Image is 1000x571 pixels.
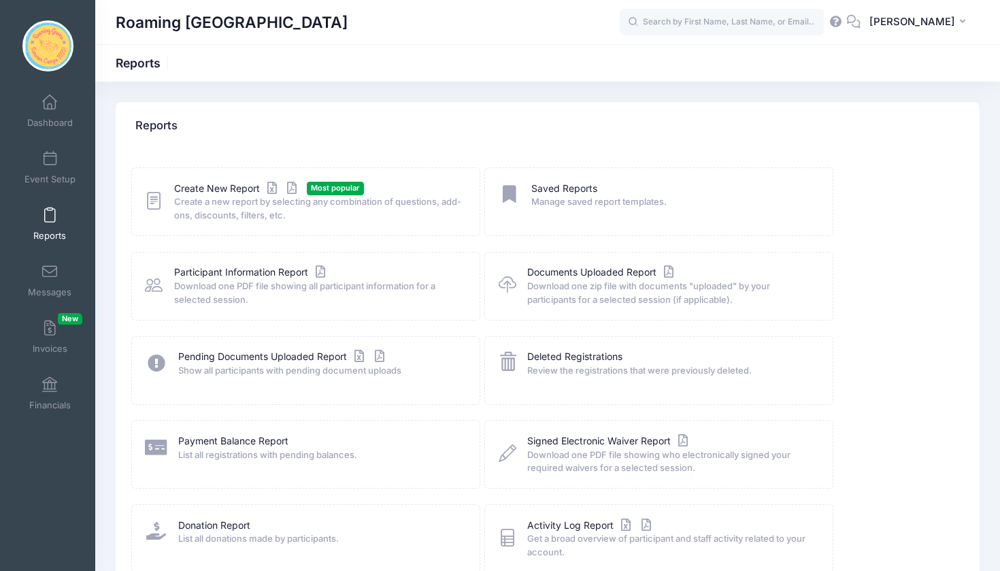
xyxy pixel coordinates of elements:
button: [PERSON_NAME] [861,7,980,38]
a: Financials [18,370,82,417]
span: Show all participants with pending document uploads [178,364,462,378]
span: [PERSON_NAME] [869,14,955,29]
a: Participant Information Report [174,265,329,280]
span: New [58,313,82,325]
span: Most popular [307,182,364,195]
span: Dashboard [27,117,73,129]
a: Dashboard [18,87,82,135]
a: Documents Uploaded Report [527,265,677,280]
span: Reports [33,230,66,242]
input: Search by First Name, Last Name, or Email... [620,9,824,36]
a: Saved Reports [531,182,597,196]
span: List all registrations with pending balances. [178,448,462,462]
span: Download one zip file with documents "uploaded" by your participants for a selected session (if a... [527,280,815,306]
a: Deleted Registrations [527,350,622,364]
a: InvoicesNew [18,313,82,361]
a: Messages [18,257,82,304]
span: Review the registrations that were previously deleted. [527,364,815,378]
a: Activity Log Report [527,519,654,533]
span: Download one PDF file showing all participant information for a selected session. [174,280,462,306]
span: Create a new report by selecting any combination of questions, add-ons, discounts, filters, etc. [174,195,462,222]
span: Financials [29,399,71,411]
span: Manage saved report templates. [531,195,815,209]
span: Event Setup [24,174,76,185]
h4: Reports [135,107,178,146]
h1: Roaming [GEOGRAPHIC_DATA] [116,7,348,38]
a: Reports [18,200,82,248]
a: Event Setup [18,144,82,191]
span: Invoices [33,343,67,355]
a: Create New Report [174,182,301,196]
span: Download one PDF file showing who electronically signed your required waivers for a selected sess... [527,448,815,475]
span: List all donations made by participants. [178,532,462,546]
a: Pending Documents Uploaded Report [178,350,388,364]
a: Signed Electronic Waiver Report [527,434,691,448]
a: Payment Balance Report [178,434,288,448]
span: Get a broad overview of participant and staff activity related to your account. [527,532,815,559]
a: Donation Report [178,519,250,533]
img: Roaming Gnome Theatre [22,20,73,71]
span: Messages [28,287,71,298]
h1: Reports [116,56,172,70]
